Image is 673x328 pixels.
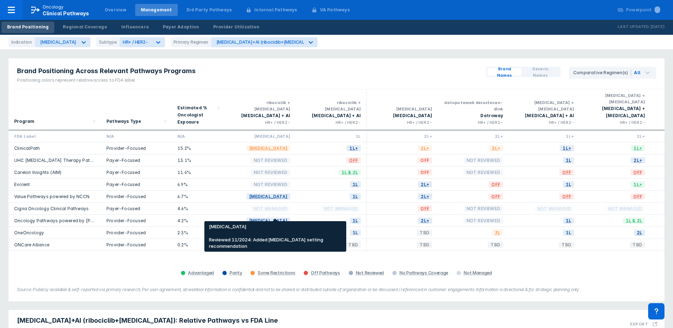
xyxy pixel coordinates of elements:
div: 15.2% [177,145,219,151]
span: Not Reviewed [464,204,503,213]
a: Brand Positioning [1,22,54,33]
span: TBD [630,241,645,249]
div: FDA Label [14,133,95,139]
span: [MEDICAL_DATA] [247,217,290,225]
div: Provider-Focused [106,193,166,199]
span: 1L+ [631,144,645,152]
span: TBD [559,241,574,249]
span: TBD [275,241,290,249]
p: [DATE] [650,23,664,31]
span: OFF [489,180,503,188]
a: Provider Utilization [208,22,265,33]
div: Parity [230,270,242,276]
div: HR+ / HER2- [373,119,432,126]
div: Sort [172,89,225,130]
h3: Export [630,322,648,327]
span: Not Reviewed [251,168,290,176]
span: [MEDICAL_DATA]+AI (ribociclib+[MEDICAL_DATA]): Relative Pathways vs FDA Line [17,316,278,325]
div: Not Managed [464,270,492,276]
span: 1L+ [560,144,574,152]
span: 1L & 2L [339,168,361,176]
div: Provider-Focused [106,242,166,248]
a: Carelon Insights (AIM) [14,170,61,175]
div: Estimated % Oncologist Exposure [177,104,215,126]
div: datopotamab deruxtecan-dlnk [443,99,503,112]
div: Pathways Type [106,118,142,125]
div: Provider-Focused [106,218,166,224]
div: [MEDICAL_DATA] [373,112,432,119]
span: 2L+ [418,144,432,152]
div: Positioning colors represent relative access to FDA label [17,77,195,83]
div: HR+ / HER2- [514,119,574,126]
div: [MEDICAL_DATA] + AI [302,112,361,119]
div: [MEDICAL_DATA] [231,133,290,139]
div: 11.6% [177,169,219,175]
span: TBD [346,241,361,249]
div: Payer-Focused [106,169,166,175]
span: OFF [346,156,361,164]
div: 3rd Party Pathways [186,7,232,13]
a: Overview [99,4,132,16]
div: Influencers [121,24,149,30]
span: Not Managed [534,204,574,213]
span: Not Reviewed [251,180,290,188]
span: Not Managed [605,204,645,213]
div: 4.6% [177,206,219,212]
span: 1L [563,156,574,164]
a: Cigna Oncology Clinical Pathways [14,206,89,211]
div: Primary Regimen [171,37,211,47]
div: Powerpoint [626,7,660,13]
span: TBD [417,229,432,237]
div: ribociclib + [MEDICAL_DATA] [231,99,290,112]
span: 1L [563,229,574,237]
a: Management [135,4,178,16]
span: Brand Positioning Across Relevant Pathways Programs [17,67,195,75]
div: ribociclib + [MEDICAL_DATA] [302,99,361,112]
div: Payer-Focused [106,181,166,187]
span: 1L [350,229,361,237]
div: Off Pathways [311,270,340,276]
div: Payer Adoption [163,24,199,30]
div: Management [141,7,172,13]
span: 2L+ [418,217,432,225]
div: N/A [177,133,219,139]
span: Clinical Pathways [43,10,89,16]
a: Evolent [14,182,30,187]
span: OFF [630,168,645,176]
span: Not Managed [321,204,361,213]
span: 2L+ [418,192,432,201]
div: [MEDICAL_DATA] + [MEDICAL_DATA] [585,105,645,119]
button: Brand Names [487,68,522,76]
div: 2L+ [373,133,432,139]
div: Payer-Focused [106,157,166,163]
span: OFF [489,192,503,201]
div: HR+ / HER2- [231,119,290,126]
div: 2L+ [585,133,645,139]
span: OFF [559,168,574,176]
div: VA Pathways [320,7,350,13]
div: Datroway [443,112,503,119]
div: Sort [9,89,101,130]
span: [MEDICAL_DATA] [247,144,290,152]
div: 6.7% [177,193,219,199]
div: Comparative Regimen(s) [573,70,631,76]
a: 3rd Party Pathways [181,4,238,16]
span: 1L+ [631,180,645,188]
div: Provider-Focused [106,145,166,151]
div: Subtype [96,37,120,47]
span: 1L [350,192,361,201]
span: OFF [418,204,432,213]
a: Regional Coverage [57,22,112,33]
div: [MEDICAL_DATA] [373,106,432,112]
div: 2.3% [177,230,219,236]
span: Generic Names [524,66,556,78]
div: Advantaged [188,270,214,276]
span: Not Reviewed [251,156,290,164]
span: TBD [417,241,432,249]
span: Not Reviewed [464,156,503,164]
div: Provider Utilization [213,24,259,30]
button: Generic Names [522,68,559,76]
span: 2L+ [418,180,432,188]
div: Some Restrictions [258,270,295,276]
div: No Pathways Coverage [399,270,448,276]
